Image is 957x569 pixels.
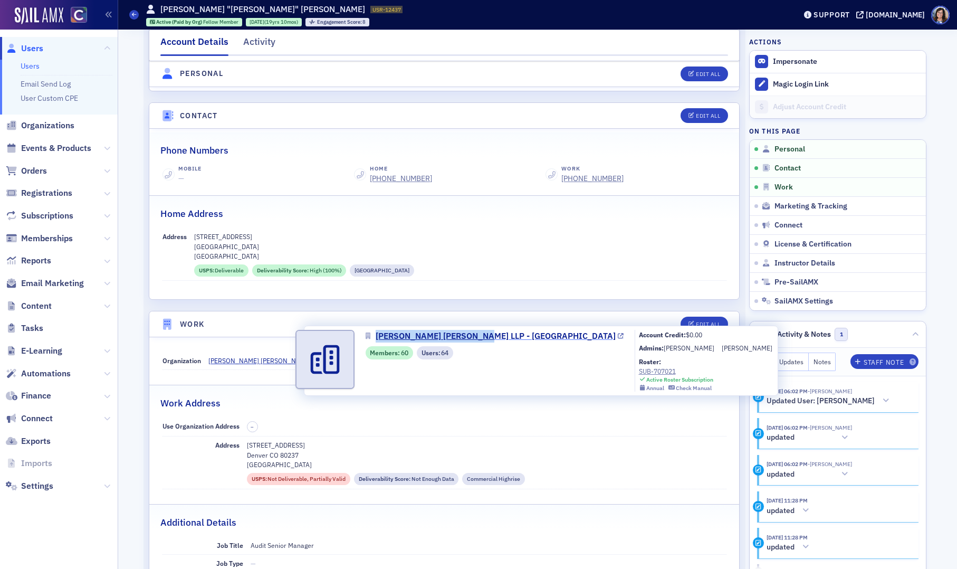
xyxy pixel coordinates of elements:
a: SailAMX [15,7,63,24]
span: Job Type [216,559,243,567]
a: Settings [6,480,53,492]
span: Eide Bailly LLP - Denver [208,356,394,365]
a: Subscriptions [6,210,73,222]
div: USPS: Deliverable [194,264,248,277]
span: 1 [835,328,848,341]
button: Edit All [681,317,728,331]
span: USPS : [199,267,215,275]
time: 2/17/2023 11:28 PM [767,497,808,504]
button: Magic Login Link [750,73,926,96]
p: Denver CO 80237 [247,450,726,460]
div: [PHONE_NUMBER] [370,173,432,184]
span: E-Learning [21,345,62,357]
span: Marketing & Tracking [774,202,847,211]
h4: Personal [180,68,223,79]
h4: Work [180,319,205,330]
span: Registrations [21,187,72,199]
span: Engagement Score : [317,18,363,25]
span: Profile [931,6,950,24]
time: 2/17/2023 11:28 PM [767,534,808,541]
a: Content [6,300,52,312]
h4: Contact [180,110,218,121]
button: updated [767,542,813,553]
div: Home [370,165,432,173]
dd: Audit Senior Manager [251,537,726,554]
div: Activity [753,391,764,402]
span: Finance [21,390,51,402]
h2: Phone Numbers [160,144,228,157]
button: Edit All [681,67,728,81]
span: Address [215,441,240,449]
div: Mobile [178,165,202,173]
span: Subscriptions [21,210,73,222]
div: Engagement Score: 8 [305,18,369,26]
span: Address [162,232,187,241]
time: 10/22/2024 06:02 PM [767,387,808,395]
span: – [251,423,254,431]
span: Organization [162,356,201,365]
h2: Home Address [160,207,223,221]
a: Users [6,43,43,54]
a: Orders [6,165,47,177]
span: USPS : [252,475,268,483]
b: Account Credit: [639,330,686,339]
button: Edit All [681,108,728,123]
div: 8 [317,20,366,25]
span: Imports [21,458,52,469]
h1: [PERSON_NAME] "[PERSON_NAME]" [PERSON_NAME] [160,4,365,15]
button: Updates [774,353,809,371]
div: Edit All [696,321,720,327]
div: [DOMAIN_NAME] [866,10,925,20]
div: Edit All [696,113,720,119]
a: E-Learning [6,345,62,357]
span: SailAMX Settings [774,297,833,306]
div: (19yrs 10mos) [250,18,298,25]
div: Update [753,501,764,512]
span: Users [21,43,43,54]
span: Settings [21,480,53,492]
img: SailAMX [71,7,87,23]
a: [PERSON_NAME] [PERSON_NAME] LLP - [GEOGRAPHIC_DATA] [366,330,624,343]
span: USR-12437 [372,6,401,13]
b: Roster: [639,357,661,366]
span: — [178,174,184,183]
div: Adjust Account Credit [773,102,921,112]
div: 2005-10-31 00:00:00 [246,18,302,26]
div: Active Roster Subscription [646,376,713,383]
time: 10/22/2024 06:02 PM [767,424,808,431]
button: updated [767,505,813,516]
a: Email Send Log [21,79,71,89]
span: $0.00 [686,330,702,339]
h4: On this page [749,126,926,136]
button: Impersonate [773,57,817,67]
b: Admins: [639,344,664,352]
span: Memberships [21,233,73,244]
div: Deliverability Score: High (100%) [252,264,346,277]
h5: updated [767,543,795,552]
span: Personal [774,145,805,154]
div: Commercial Highrise [462,473,525,485]
h4: Actions [749,37,782,46]
span: Instructor Details [774,259,835,268]
a: Finance [6,390,51,402]
span: Kelli Davis [808,387,852,395]
a: Active (Paid by Org) Fellow Member [150,18,239,25]
div: Active (Paid by Org): Active (Paid by Org): Fellow Member [146,18,243,26]
a: [PHONE_NUMBER] [561,173,624,184]
span: Work [774,183,793,192]
a: Tasks [6,323,43,334]
span: Job Title [217,541,243,549]
span: Exports [21,435,51,447]
a: Registrations [6,187,72,199]
div: Magic Login Link [773,80,921,89]
span: Connect [21,413,53,424]
span: Use Organization Address [162,422,240,430]
a: Events & Products [6,143,91,154]
a: Memberships [6,233,73,244]
span: Activity & Notes [777,329,831,340]
span: Deliverability Score : [257,267,310,275]
span: Members : [370,348,401,357]
button: Staff Note [850,354,918,369]
span: [DATE] [250,18,264,25]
